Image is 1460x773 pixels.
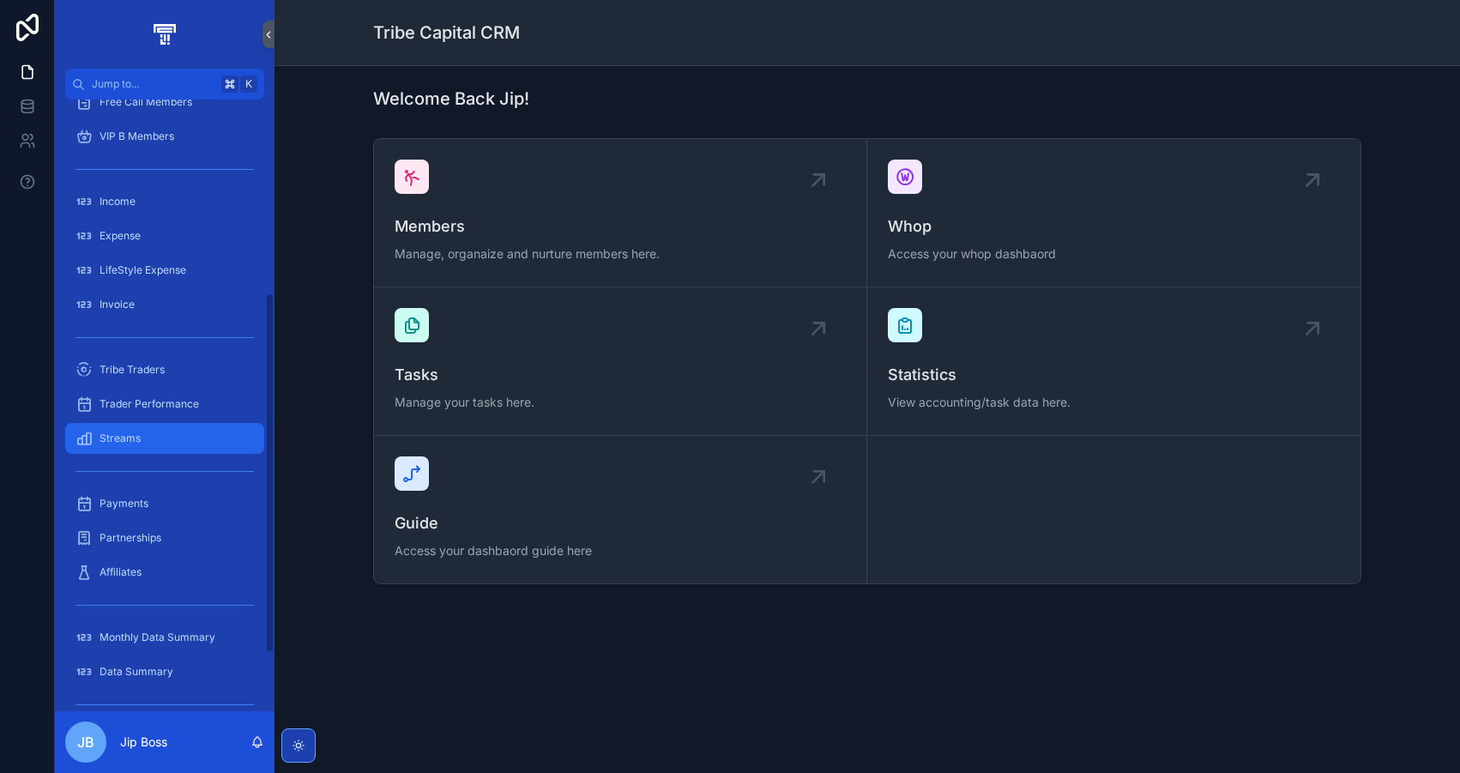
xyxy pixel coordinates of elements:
[65,121,264,152] a: VIP B Members
[100,665,173,679] span: Data Summary
[100,130,174,143] span: VIP B Members
[65,522,264,553] a: Partnerships
[100,298,135,311] span: Invoice
[100,631,215,644] span: Monthly Data Summary
[100,263,186,277] span: LifeStyle Expense
[395,511,846,535] span: Guide
[65,557,264,588] a: Affiliates
[395,214,846,239] span: Members
[100,432,141,445] span: Streams
[100,397,199,411] span: Trader Performance
[100,229,141,243] span: Expense
[65,354,264,385] a: Tribe Traders
[374,287,867,436] a: TasksManage your tasks here.
[65,622,264,653] a: Monthly Data Summary
[395,542,846,559] span: Access your dashbaord guide here
[100,565,142,579] span: Affiliates
[242,77,256,91] span: K
[65,220,264,251] a: Expense
[888,214,1340,239] span: Whop
[120,734,167,751] p: Jip Boss
[867,139,1360,287] a: WhopAccess your whop dashbaord
[65,255,264,286] a: LifeStyle Expense
[65,656,264,687] a: Data Summary
[100,497,148,510] span: Payments
[65,488,264,519] a: Payments
[373,21,520,45] h1: Tribe Capital CRM
[150,21,178,48] img: App logo
[888,363,1340,387] span: Statistics
[65,289,264,320] a: Invoice
[100,95,192,109] span: Free Call Members
[888,394,1340,411] span: View accounting/task data here.
[65,87,264,118] a: Free Call Members
[100,195,136,208] span: Income
[55,100,275,711] div: scrollable content
[867,287,1360,436] a: StatisticsView accounting/task data here.
[373,87,529,111] h1: Welcome Back Jip!
[100,363,165,377] span: Tribe Traders
[395,363,846,387] span: Tasks
[395,245,846,263] span: Manage, organaize and nurture members here.
[65,186,264,217] a: Income
[395,394,846,411] span: Manage your tasks here.
[888,245,1340,263] span: Access your whop dashbaord
[77,732,94,752] span: JB
[65,423,264,454] a: Streams
[65,69,264,100] button: Jump to...K
[100,531,161,545] span: Partnerships
[65,389,264,420] a: Trader Performance
[92,77,214,91] span: Jump to...
[374,436,867,583] a: GuideAccess your dashbaord guide here
[374,139,867,287] a: MembersManage, organaize and nurture members here.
